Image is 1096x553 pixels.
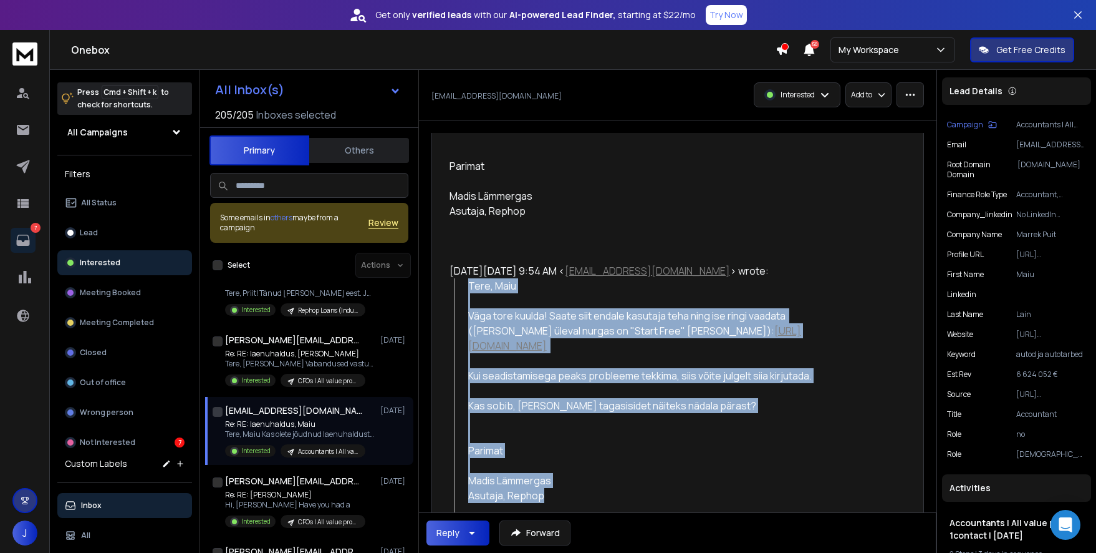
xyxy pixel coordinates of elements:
[57,400,192,425] button: Wrong person
[57,250,192,275] button: Interested
[80,318,154,328] p: Meeting Completed
[57,220,192,245] button: Lead
[449,203,814,218] div: Asutaja, Rephop
[947,270,984,280] p: First Name
[225,500,365,510] p: Hi, [PERSON_NAME] Have you had a
[175,438,185,448] div: 7
[468,368,814,383] div: Kui seadistamisega peaks probleeme tekkima, siis võite julgelt siia kirjutada.
[220,213,368,233] div: Some emails in maybe from a campaign
[1016,429,1086,439] p: no
[947,140,966,150] p: Email
[67,126,128,139] h1: All Campaigns
[1016,389,1086,399] p: [URL][DOMAIN_NAME]
[57,430,192,455] button: Not Interested7
[468,278,814,293] div: Tere, Maiu
[80,258,120,268] p: Interested
[1016,350,1086,360] p: autod ja autotarbed
[80,288,141,298] p: Meeting Booked
[205,77,411,102] button: All Inbox(s)
[77,86,169,111] p: Press to check for shortcuts.
[1016,140,1086,150] p: [EMAIL_ADDRESS][DOMAIN_NAME]
[225,334,362,346] h1: [PERSON_NAME][EMAIL_ADDRESS][DOMAIN_NAME]
[1016,210,1086,220] p: No LinkedIn company page found
[947,449,961,459] p: Role
[225,419,375,429] p: Re: RE: laenuhaldus, Maiu
[215,107,254,122] span: 205 / 205
[1016,120,1086,130] p: Accountants | All value props | 1contact | [DATE]
[1016,310,1086,320] p: Lain
[810,40,819,49] span: 50
[57,165,192,183] h3: Filters
[412,9,471,21] strong: verified leads
[947,160,1017,180] p: Root Domain Domain
[1017,160,1086,180] p: [DOMAIN_NAME]
[449,188,814,203] div: Madis Lämmergas
[996,44,1065,56] p: Get Free Credits
[426,521,489,546] button: Reply
[449,159,814,174] div: Parimat
[12,42,37,66] img: logo
[225,288,375,298] p: Tere, Priit! Tänud [PERSON_NAME] eest. Jääme
[375,9,696,21] p: Get only with our starting at $22/mo
[57,340,192,365] button: Closed
[947,409,961,419] p: title
[449,263,814,278] div: [DATE][DATE] 9:54 AM < > wrote:
[947,120,997,130] button: Campaign
[509,9,615,21] strong: AI-powered Lead Finder,
[468,443,814,458] div: Parimat
[949,85,1002,97] p: Lead Details
[1016,250,1086,260] p: [URL][DOMAIN_NAME]
[1016,369,1086,379] p: 6 624 052 €
[225,475,362,487] h1: [PERSON_NAME][EMAIL_ADDRESS][DOMAIN_NAME]
[380,476,408,486] p: [DATE]
[706,5,747,25] button: Try Now
[256,107,336,122] h3: Inboxes selected
[380,335,408,345] p: [DATE]
[431,91,562,101] p: [EMAIL_ADDRESS][DOMAIN_NAME]
[80,228,98,238] p: Lead
[565,264,730,278] a: [EMAIL_ADDRESS][DOMAIN_NAME]
[1016,270,1086,280] p: Maiu
[947,190,1007,200] p: Finance Role Type
[436,527,459,539] div: Reply
[1016,190,1086,200] p: Accountant, Controller, etc
[947,120,983,130] p: Campaign
[241,517,271,526] p: Interested
[368,217,398,229] button: Review
[81,198,117,208] p: All Status
[71,42,776,57] h1: Onebox
[947,389,971,399] p: Source
[12,521,37,546] button: J
[102,85,158,99] span: Cmd + Shift + k
[949,517,1084,542] h1: Accountants | All value props | 1contact | [DATE]
[1016,330,1086,340] p: [URL][DOMAIN_NAME]
[225,490,365,500] p: Re: RE: [PERSON_NAME]
[228,260,250,270] label: Select
[57,120,192,145] button: All Campaigns
[947,310,983,320] p: Last Name
[80,378,126,388] p: Out of office
[57,493,192,518] button: Inbox
[499,521,570,546] button: Forward
[81,501,102,511] p: Inbox
[709,9,743,21] p: Try Now
[298,517,358,527] p: CFOs | All value props | 1contact | [DATE]
[947,250,984,260] p: Profile URL
[1016,409,1086,419] p: Accountant
[781,90,815,100] p: Interested
[1016,230,1086,240] p: Marrek Puit
[468,488,814,503] div: Asutaja, Rephop
[11,228,36,253] a: 7
[225,359,375,369] p: Tere, [PERSON_NAME] Vabandused vastuse viivituse pärast.
[947,429,961,439] p: role
[31,223,41,233] p: 7
[225,404,362,417] h1: [EMAIL_ADDRESS][DOMAIN_NAME]
[468,473,814,488] div: Madis Lämmergas
[468,308,814,353] div: Väga tore kuulda! Saate siit endale kasutaja teha ning ise ringi vaadata ([PERSON_NAME] üleval nu...
[942,474,1091,502] div: Activities
[380,406,408,416] p: [DATE]
[309,137,409,164] button: Others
